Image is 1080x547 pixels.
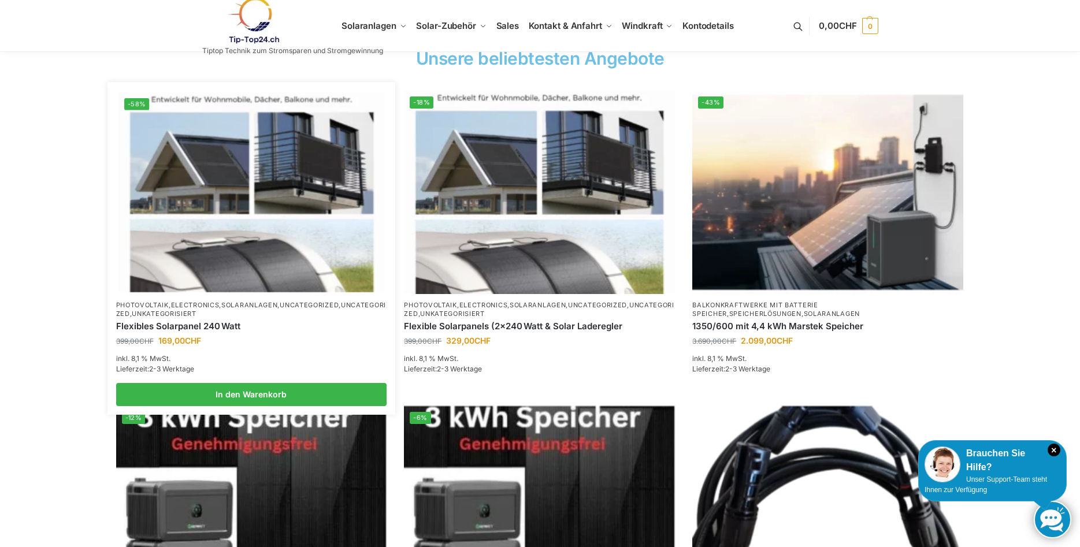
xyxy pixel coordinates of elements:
[158,336,201,345] bdi: 169,00
[510,301,566,309] a: Solaranlagen
[404,364,482,373] span: Lieferzeit:
[116,364,194,373] span: Lieferzeit:
[420,310,485,318] a: Unkategorisiert
[692,364,770,373] span: Lieferzeit:
[839,20,857,31] span: CHF
[777,336,793,345] span: CHF
[404,321,675,332] a: Flexible Solarpanels (2×240 Watt & Solar Laderegler
[185,336,201,345] span: CHF
[819,9,878,43] a: 0,00CHF 0
[1048,444,1060,456] i: Schließen
[404,301,674,318] a: Uncategorized
[149,364,194,373] span: 2-3 Werktage
[622,20,662,31] span: Windkraft
[132,310,196,318] a: Unkategorisiert
[741,336,793,345] bdi: 2.099,00
[116,301,169,309] a: Photovoltaik
[404,353,675,364] p: inkl. 8,1 % MwSt.
[113,50,968,67] h2: Unsere beliebtesten Angebote
[729,310,801,318] a: Speicherlösungen
[116,337,154,345] bdi: 399,00
[925,446,1060,474] div: Brauchen Sie Hilfe?
[416,20,476,31] span: Solar-Zubehör
[116,321,387,332] a: Flexibles Solarpanel 240 Watt
[722,337,736,345] span: CHF
[404,91,675,294] img: Balkon-Terrassen-Kraftwerke 8
[404,337,441,345] bdi: 399,00
[404,91,675,294] a: -18%Flexible Solar Module für Wohnmobile Camping Balkon
[139,337,154,345] span: CHF
[529,20,602,31] span: Kontakt & Anfahrt
[171,301,220,309] a: Electronics
[692,353,963,364] p: inkl. 8,1 % MwSt.
[221,301,277,309] a: Solaranlagen
[568,301,627,309] a: Uncategorized
[280,301,339,309] a: Uncategorized
[925,475,1047,494] span: Unser Support-Team steht Ihnen zur Verfügung
[692,337,736,345] bdi: 3.690,00
[819,20,856,31] span: 0,00
[682,20,734,31] span: Kontodetails
[862,18,878,34] span: 0
[116,301,386,318] a: Uncategorized
[692,301,818,318] a: Balkonkraftwerke mit Batterie Speicher
[496,20,519,31] span: Sales
[692,321,963,332] a: 1350/600 mit 4,4 kWh Marstek Speicher
[446,336,491,345] bdi: 329,00
[116,301,387,319] p: , , , , ,
[427,337,441,345] span: CHF
[692,91,963,294] img: Balkon-Terrassen-Kraftwerke 10
[725,364,770,373] span: 2-3 Werktage
[459,301,508,309] a: Electronics
[804,310,860,318] a: Solaranlagen
[692,301,963,319] p: , ,
[925,446,960,482] img: Customer service
[118,92,384,292] a: -58%Flexible Solar Module für Wohnmobile Camping Balkon
[116,383,387,406] a: In den Warenkorb legen: „Flexibles Solarpanel 240 Watt“
[474,336,491,345] span: CHF
[404,301,675,319] p: , , , , ,
[116,353,387,364] p: inkl. 8,1 % MwSt.
[342,20,396,31] span: Solaranlagen
[437,364,482,373] span: 2-3 Werktage
[202,47,383,54] p: Tiptop Technik zum Stromsparen und Stromgewinnung
[404,301,457,309] a: Photovoltaik
[692,91,963,294] a: -43%Balkonkraftwerk mit Marstek Speicher
[118,92,384,292] img: Balkon-Terrassen-Kraftwerke 8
